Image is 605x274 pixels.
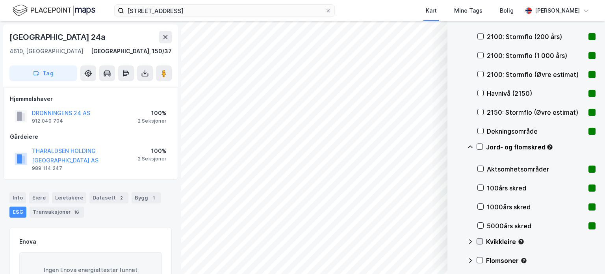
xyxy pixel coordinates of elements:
[138,146,167,156] div: 100%
[10,132,171,142] div: Gårdeiere
[32,165,62,171] div: 989 114 247
[9,207,26,218] div: ESG
[91,47,172,56] div: [GEOGRAPHIC_DATA], 150/37
[546,144,553,151] div: Tooltip anchor
[9,192,26,203] div: Info
[487,32,585,41] div: 2100: Stormflo (200 års)
[487,221,585,231] div: 5000års skred
[13,4,95,17] img: logo.f888ab2527a4732fd821a326f86c7f29.svg
[486,237,596,246] div: Kvikkleire
[486,256,596,265] div: Flomsoner
[124,5,325,17] input: Søk på adresse, matrikkel, gårdeiere, leietakere eller personer
[566,236,605,274] iframe: Chat Widget
[52,192,86,203] div: Leietakere
[138,118,167,124] div: 2 Seksjoner
[487,70,585,79] div: 2100: Stormflo (Øvre estimat)
[19,237,36,246] div: Enova
[32,118,63,124] div: 912 040 704
[150,194,158,202] div: 1
[29,192,49,203] div: Eiere
[487,164,585,174] div: Aktsomhetsområder
[487,51,585,60] div: 2100: Stormflo (1 000 års)
[487,108,585,117] div: 2150: Stormflo (Øvre estimat)
[9,31,107,43] div: [GEOGRAPHIC_DATA] 24a
[72,208,81,216] div: 16
[535,6,580,15] div: [PERSON_NAME]
[9,47,84,56] div: 4610, [GEOGRAPHIC_DATA]
[132,192,161,203] div: Bygg
[10,94,171,104] div: Hjemmelshaver
[138,108,167,118] div: 100%
[426,6,437,15] div: Kart
[454,6,483,15] div: Mine Tags
[487,202,585,212] div: 1000års skred
[486,142,596,152] div: Jord- og flomskred
[30,207,84,218] div: Transaksjoner
[9,65,77,81] button: Tag
[500,6,514,15] div: Bolig
[117,194,125,202] div: 2
[138,156,167,162] div: 2 Seksjoner
[520,257,527,264] div: Tooltip anchor
[487,127,585,136] div: Dekningsområde
[89,192,128,203] div: Datasett
[518,238,525,245] div: Tooltip anchor
[566,236,605,274] div: Kontrollprogram for chat
[487,89,585,98] div: Havnivå (2150)
[487,183,585,193] div: 100års skred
